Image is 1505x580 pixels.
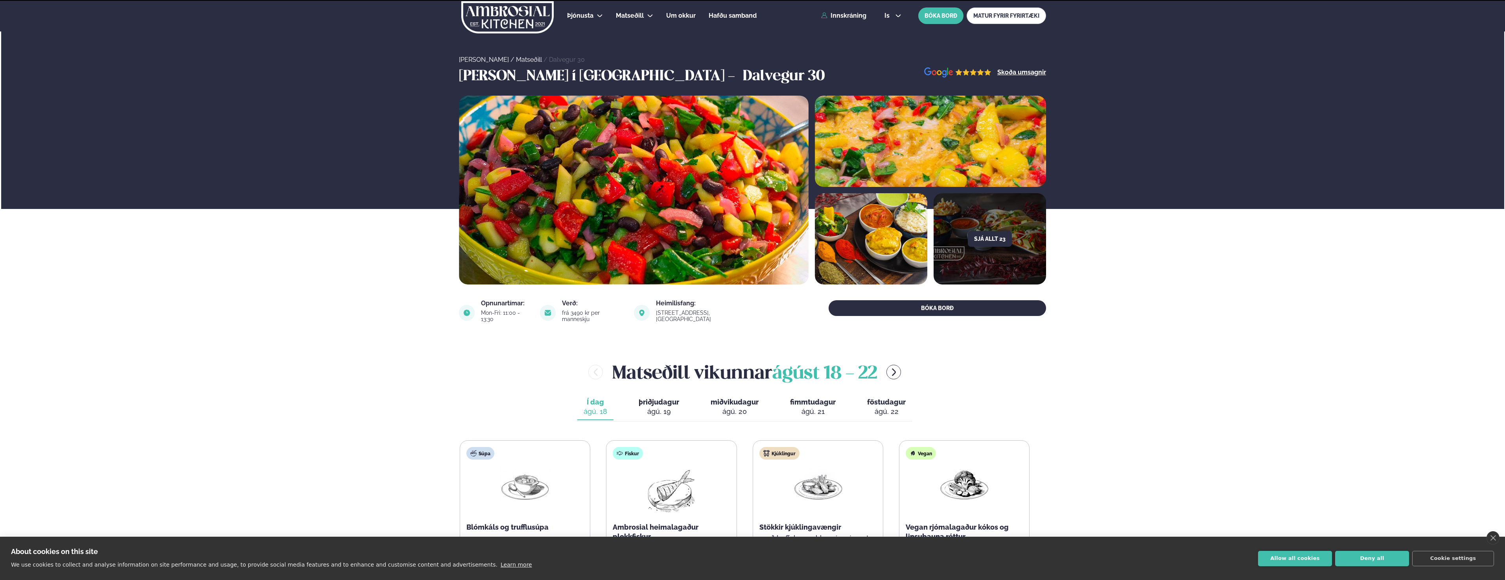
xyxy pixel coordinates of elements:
[968,231,1012,247] button: Sjá allt 23
[704,394,765,420] button: miðvikudagur ágú. 20
[1487,531,1499,545] a: close
[459,67,739,86] h3: [PERSON_NAME] í [GEOGRAPHIC_DATA] -
[466,523,549,531] span: Blómkáls og trufflusúpa
[588,365,603,379] button: menu-btn-left
[584,407,607,416] div: ágú. 18
[634,305,650,321] img: image alt
[709,12,757,19] span: Hafðu samband
[612,359,877,385] h2: Matseðill vikunnar
[711,398,759,406] span: miðvikudagur
[878,13,908,19] button: is
[500,466,550,502] img: Soup.png
[656,314,760,324] a: link
[617,450,623,456] img: fish.svg
[759,523,841,531] span: Stökkir kjúklingavængir
[666,11,696,20] a: Um okkur
[632,394,685,420] button: þriðjudagur ágú. 19
[763,450,770,456] img: chicken.svg
[884,13,892,19] span: is
[759,534,877,552] p: með buffalo- og bbq sósu ásamt doritos (G) (E)
[1412,551,1494,566] button: Cookie settings
[997,69,1046,76] a: Skoða umsagnir
[829,300,1046,316] button: BÓKA BORÐ
[562,300,624,307] div: Verð:
[461,1,554,33] img: logo
[815,96,1046,187] img: image alt
[11,547,98,556] strong: About cookies on this site
[759,447,799,460] div: Kjúklingur
[918,7,963,24] button: BÓKA BORÐ
[466,447,494,460] div: Súpa
[584,397,607,407] span: Í dag
[613,447,643,460] div: Fiskur
[910,450,916,456] img: Vegan.svg
[543,56,549,63] span: /
[906,523,1009,541] span: Vegan rjómalagaður kókos og linsubauna réttur
[577,394,613,420] button: Í dag ágú. 18
[967,7,1046,24] a: MATUR FYRIR FYRIRTÆKI
[481,310,531,322] div: Mon-Fri: 11:00 - 13:30
[540,305,556,321] img: image alt
[459,96,809,284] img: image alt
[867,398,906,406] span: föstudagur
[772,365,877,382] span: ágúst 18 - 22
[639,398,679,406] span: þriðjudagur
[711,407,759,416] div: ágú. 20
[790,407,836,416] div: ágú. 21
[470,450,477,456] img: soup.svg
[639,407,679,416] div: ágú. 19
[616,12,644,19] span: Matseðill
[459,305,475,321] img: image alt
[906,447,936,460] div: Vegan
[790,398,836,406] span: fimmtudagur
[815,193,927,284] img: image alt
[656,300,760,307] div: Heimilisfang:
[510,56,516,63] span: /
[861,394,912,420] button: föstudagur ágú. 22
[1335,551,1409,566] button: Deny all
[501,562,532,568] a: Learn more
[549,56,585,63] a: Dalvegur 30
[793,466,843,503] img: Chicken-wings-legs.png
[516,56,542,63] a: Matseðill
[656,310,760,322] div: [STREET_ADDRESS], [GEOGRAPHIC_DATA]
[784,394,842,420] button: fimmtudagur ágú. 21
[613,523,698,541] span: Ambrosial heimalagaður plokkfiskur
[924,67,991,78] img: image alt
[867,407,906,416] div: ágú. 22
[646,466,696,516] img: fish.png
[562,310,624,322] div: frá 3490 kr per manneskju
[567,12,593,19] span: Þjónusta
[1258,551,1332,566] button: Allow all cookies
[886,365,901,379] button: menu-btn-right
[11,562,497,568] p: We use cookies to collect and analyse information on site performance and usage, to provide socia...
[939,466,989,502] img: Vegan.png
[709,11,757,20] a: Hafðu samband
[743,67,825,86] h3: Dalvegur 30
[616,11,644,20] a: Matseðill
[821,12,866,19] a: Innskráning
[666,12,696,19] span: Um okkur
[481,300,531,307] div: Opnunartímar:
[567,11,593,20] a: Þjónusta
[459,56,509,63] a: [PERSON_NAME]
